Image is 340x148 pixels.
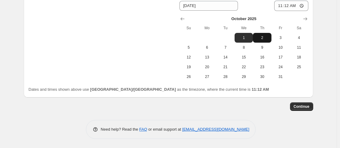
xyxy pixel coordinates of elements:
[290,52,308,62] button: Saturday October 18 2025
[274,74,287,79] span: 31
[274,45,287,50] span: 10
[179,23,198,33] th: Sunday
[301,15,310,23] button: Show next month, November 2025
[235,62,253,72] button: Wednesday October 22 2025
[219,45,232,50] span: 7
[271,23,290,33] th: Friday
[235,52,253,62] button: Wednesday October 15 2025
[253,62,271,72] button: Thursday October 23 2025
[198,72,216,82] button: Monday October 27 2025
[235,33,253,43] button: Wednesday October 1 2025
[216,23,235,33] th: Tuesday
[271,52,290,62] button: Friday October 17 2025
[294,104,310,109] span: Continue
[292,65,306,69] span: 25
[292,45,306,50] span: 11
[255,45,269,50] span: 9
[237,55,250,60] span: 15
[182,55,195,60] span: 12
[253,33,271,43] button: Thursday October 2 2025
[271,33,290,43] button: Friday October 3 2025
[182,45,195,50] span: 5
[179,62,198,72] button: Sunday October 19 2025
[237,65,250,69] span: 22
[179,52,198,62] button: Sunday October 12 2025
[179,72,198,82] button: Sunday October 26 2025
[200,26,214,30] span: Mo
[200,65,214,69] span: 20
[290,33,308,43] button: Saturday October 4 2025
[253,52,271,62] button: Thursday October 16 2025
[29,87,269,92] span: Dates and times shown above use as the timezone, where the current time is
[219,26,232,30] span: Tu
[237,45,250,50] span: 8
[179,43,198,52] button: Sunday October 5 2025
[182,65,195,69] span: 19
[147,127,182,132] span: or email support at
[237,26,250,30] span: We
[292,55,306,60] span: 18
[216,62,235,72] button: Tuesday October 21 2025
[198,43,216,52] button: Monday October 6 2025
[271,43,290,52] button: Friday October 10 2025
[235,43,253,52] button: Wednesday October 8 2025
[292,35,306,40] span: 4
[253,43,271,52] button: Thursday October 9 2025
[290,23,308,33] th: Saturday
[255,55,269,60] span: 16
[292,26,306,30] span: Sa
[198,62,216,72] button: Monday October 20 2025
[274,55,287,60] span: 17
[216,52,235,62] button: Tuesday October 14 2025
[219,74,232,79] span: 28
[274,1,308,11] input: 12:00
[235,23,253,33] th: Wednesday
[182,127,249,132] a: [EMAIL_ADDRESS][DOMAIN_NAME]
[219,65,232,69] span: 21
[198,23,216,33] th: Monday
[101,127,140,132] span: Need help? Read the
[219,55,232,60] span: 14
[253,72,271,82] button: Thursday October 30 2025
[290,43,308,52] button: Saturday October 11 2025
[274,65,287,69] span: 24
[178,15,187,23] button: Show previous month, September 2025
[90,87,176,92] b: [GEOGRAPHIC_DATA]/[GEOGRAPHIC_DATA]
[182,74,195,79] span: 26
[255,26,269,30] span: Th
[271,62,290,72] button: Friday October 24 2025
[216,72,235,82] button: Tuesday October 28 2025
[252,87,269,92] b: 11:12 AM
[274,35,287,40] span: 3
[290,62,308,72] button: Saturday October 25 2025
[179,1,238,11] input: 9/26/2025
[237,35,250,40] span: 1
[255,65,269,69] span: 23
[216,43,235,52] button: Tuesday October 7 2025
[200,74,214,79] span: 27
[237,74,250,79] span: 29
[290,102,313,111] button: Continue
[198,52,216,62] button: Monday October 13 2025
[200,45,214,50] span: 6
[271,72,290,82] button: Friday October 31 2025
[274,26,287,30] span: Fr
[255,35,269,40] span: 2
[255,74,269,79] span: 30
[253,23,271,33] th: Thursday
[139,127,147,132] a: FAQ
[200,55,214,60] span: 13
[182,26,195,30] span: Su
[235,72,253,82] button: Wednesday October 29 2025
